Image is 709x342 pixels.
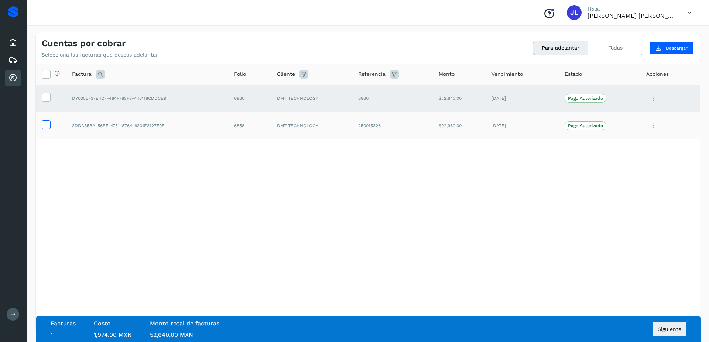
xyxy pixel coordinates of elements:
button: Descargar [649,41,694,55]
button: Siguiente [653,322,686,336]
span: 1 [51,331,53,338]
span: Siguiente [658,326,681,332]
span: Cliente [277,70,295,78]
td: D76355F3-E4CF-484F-83F8-446118CDDCE9 [66,85,228,112]
button: Para adelantar [533,41,588,55]
span: Monto [439,70,455,78]
div: Cuentas por cobrar [5,70,21,86]
td: 250015326 [352,112,432,139]
span: Vencimiento [491,70,523,78]
td: 6860 [228,85,271,112]
span: Acciones [646,70,669,78]
div: Inicio [5,34,21,51]
p: Hola, [588,6,676,12]
td: $52,640.00 [433,85,486,112]
h4: Cuentas por cobrar [42,38,126,49]
label: Costo [94,320,111,327]
span: Descargar [666,45,688,51]
p: Pago Autorizado [568,123,603,128]
span: Folio [234,70,246,78]
td: 6858 [228,112,271,139]
td: DMT TECHNOLOGY [271,85,352,112]
td: $92,960.00 [433,112,486,139]
p: Pago Autorizado [568,96,603,101]
p: Selecciona las facturas que deseas adelantar [42,52,158,58]
span: Estado [565,70,582,78]
td: [DATE] [486,112,558,139]
div: Embarques [5,52,21,68]
label: Monto total de facturas [150,320,219,327]
td: DMT TECHNOLOGY [271,112,352,139]
span: Factura [72,70,92,78]
label: Facturas [51,320,76,327]
span: Referencia [358,70,386,78]
td: [DATE] [486,85,558,112]
span: 52,640.00 MXN [150,331,193,338]
p: José Luis Salinas Maldonado [588,12,676,19]
span: 1,974.00 MXN [94,331,132,338]
button: Todas [588,41,643,55]
td: 6860 [352,85,432,112]
td: 3DDA85BA-56EF-4751-8764-6301E3127F9F [66,112,228,139]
